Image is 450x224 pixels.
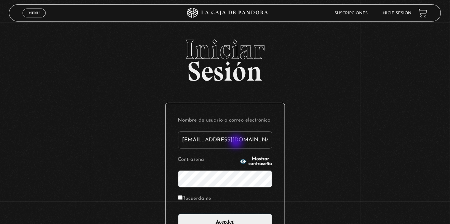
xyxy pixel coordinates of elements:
span: Menu [28,11,40,15]
button: Mostrar contraseña [240,157,272,166]
label: Nombre de usuario o correo electrónico [178,115,272,126]
label: Contraseña [178,155,238,165]
input: Recuérdame [178,195,182,200]
label: Recuérdame [178,194,212,204]
a: Suscripciones [335,11,368,15]
a: Inicie sesión [381,11,411,15]
h2: Sesión [9,36,441,80]
span: Mostrar contraseña [249,157,272,166]
span: Cerrar [26,17,42,22]
span: Iniciar [9,36,441,63]
a: View your shopping cart [418,9,427,18]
